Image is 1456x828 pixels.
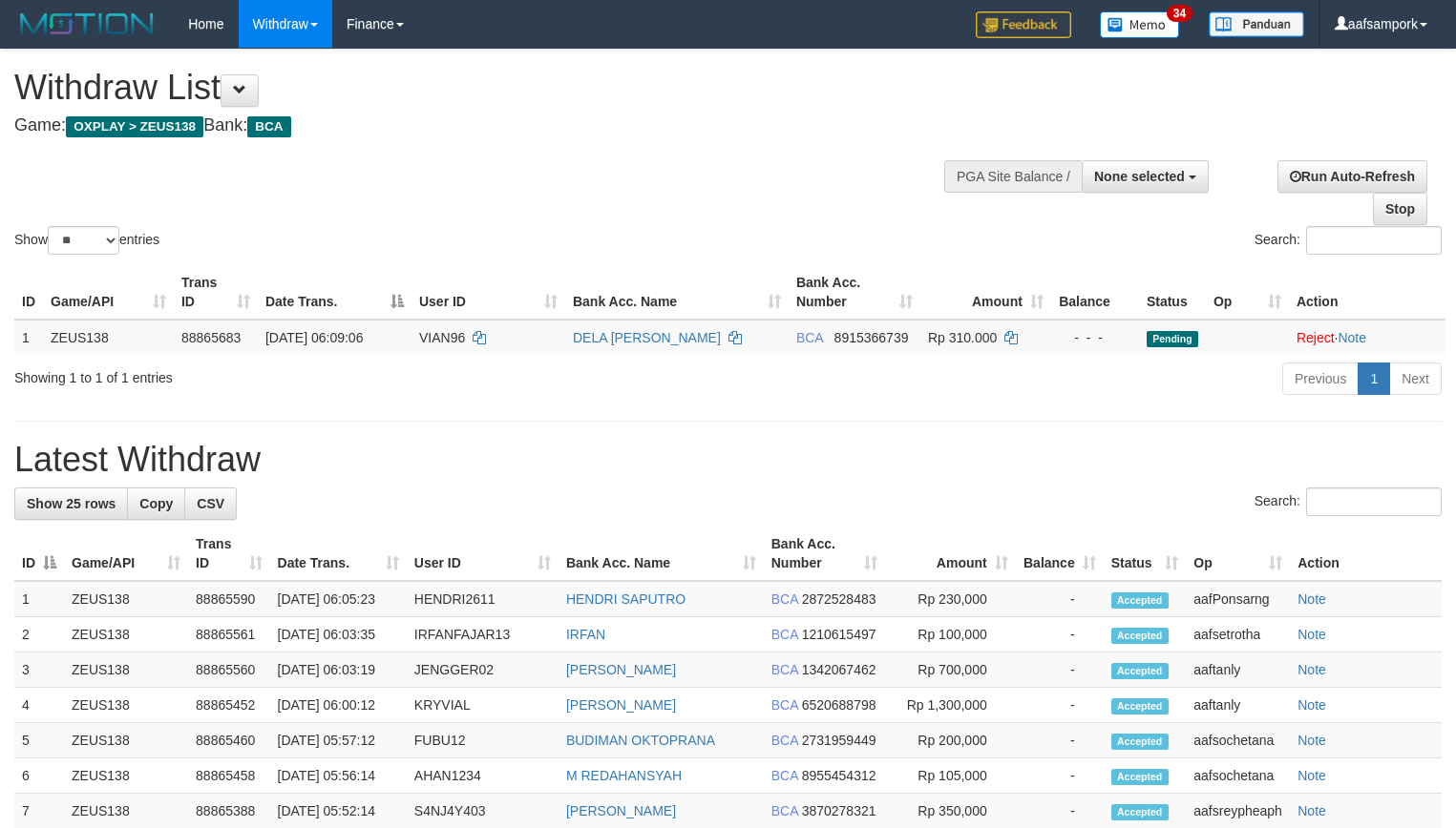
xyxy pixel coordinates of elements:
[407,652,559,688] td: JENGGER02
[566,591,686,607] a: HENDRI SAPUTRO
[566,697,676,713] a: [PERSON_NAME]
[1059,328,1131,347] div: - - -
[1016,758,1104,794] td: -
[944,160,1082,193] div: PGA Site Balance /
[64,527,188,581] th: Game/API: activate to sort column ascending
[407,527,559,581] th: User ID: activate to sort column ascending
[1167,5,1192,22] span: 34
[796,330,823,345] span: BCA
[1147,331,1198,347] span: Pending
[14,265,43,320] th: ID
[1111,804,1169,820] span: Accepted
[834,330,909,345] span: Copy 8915366739 to clipboard
[188,688,269,723] td: 88865452
[1082,160,1209,193] button: None selected
[14,617,64,652] td: 2
[270,617,407,652] td: [DATE] 06:03:35
[407,581,559,617] td: HENDRI2611
[14,361,592,387] div: Showing 1 to 1 of 1 entries
[188,617,269,652] td: 88865561
[1111,592,1169,609] span: Accepted
[559,527,764,581] th: Bank Acc. Name: activate to sort column ascending
[566,733,715,748] a: BUDIMAN OKTOPRANA
[184,487,237,520] a: CSV
[43,320,174,355] td: ZEUS138
[1298,733,1326,748] a: Note
[14,226,159,255] label: Show entries
[771,591,798,607] span: BCA
[270,527,407,581] th: Date Trans.: activate to sort column ascending
[1186,617,1290,652] td: aafsetrotha
[1206,265,1289,320] th: Op: activate to sort column ascending
[1209,11,1304,37] img: panduan.png
[407,723,559,758] td: FUBU12
[270,581,407,617] td: [DATE] 06:05:23
[127,487,185,520] a: Copy
[188,527,269,581] th: Trans ID: activate to sort column ascending
[1358,362,1390,395] a: 1
[1289,265,1445,320] th: Action
[66,116,203,137] span: OXPLAY > ZEUS138
[1290,527,1442,581] th: Action
[14,581,64,617] td: 1
[64,688,188,723] td: ZEUS138
[1186,688,1290,723] td: aaftanly
[885,723,1015,758] td: Rp 200,000
[1255,487,1442,516] label: Search:
[566,768,682,783] a: M REDAHANSYAH
[1298,697,1326,713] a: Note
[1306,226,1442,255] input: Search:
[1297,330,1335,345] a: Reject
[1016,652,1104,688] td: -
[64,652,188,688] td: ZEUS138
[1277,160,1427,193] a: Run Auto-Refresh
[14,652,64,688] td: 3
[188,723,269,758] td: 88865460
[1104,527,1187,581] th: Status: activate to sort column ascending
[1186,581,1290,617] td: aafPonsarng
[1094,169,1185,184] span: None selected
[885,652,1015,688] td: Rp 700,000
[197,496,224,511] span: CSV
[1139,265,1206,320] th: Status
[43,265,174,320] th: Game/API: activate to sort column ascending
[27,496,116,511] span: Show 25 rows
[920,265,1051,320] th: Amount: activate to sort column ascending
[885,617,1015,652] td: Rp 100,000
[1111,698,1169,714] span: Accepted
[174,265,258,320] th: Trans ID: activate to sort column ascending
[270,688,407,723] td: [DATE] 06:00:12
[14,527,64,581] th: ID: activate to sort column descending
[14,116,952,135] h4: Game: Bank:
[64,617,188,652] td: ZEUS138
[802,627,876,642] span: Copy 1210615497 to clipboard
[139,496,173,511] span: Copy
[270,758,407,794] td: [DATE] 05:56:14
[566,662,676,677] a: [PERSON_NAME]
[1100,11,1180,38] img: Button%20Memo.svg
[14,688,64,723] td: 4
[14,10,159,38] img: MOTION_logo.png
[885,758,1015,794] td: Rp 105,000
[1298,591,1326,607] a: Note
[1016,527,1104,581] th: Balance: activate to sort column ascending
[14,441,1442,479] h1: Latest Withdraw
[1298,627,1326,642] a: Note
[573,330,721,345] a: DELA [PERSON_NAME]
[407,688,559,723] td: KRYVIAL
[771,768,798,783] span: BCA
[1186,723,1290,758] td: aafsochetana
[885,527,1015,581] th: Amount: activate to sort column ascending
[407,758,559,794] td: AHAN1234
[265,330,363,345] span: [DATE] 06:09:06
[1306,487,1442,516] input: Search:
[1298,768,1326,783] a: Note
[771,627,798,642] span: BCA
[771,662,798,677] span: BCA
[64,758,188,794] td: ZEUS138
[1298,803,1326,818] a: Note
[1389,362,1442,395] a: Next
[181,330,241,345] span: 88865683
[885,581,1015,617] td: Rp 230,000
[188,758,269,794] td: 88865458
